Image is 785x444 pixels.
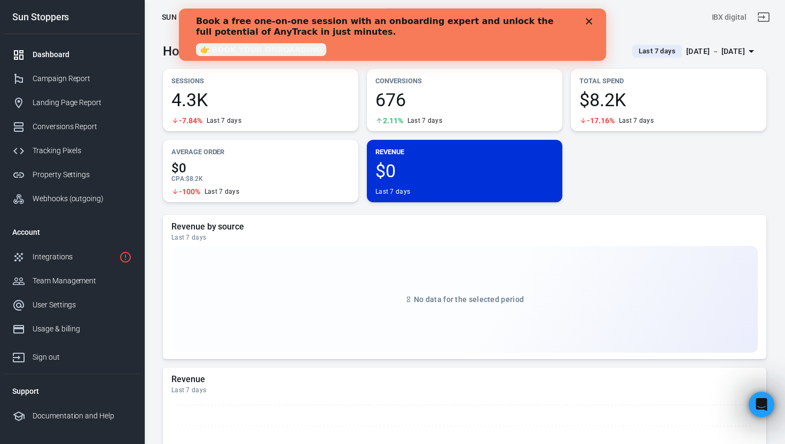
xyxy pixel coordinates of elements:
span: CPA : [171,175,186,183]
h5: Revenue by source [171,221,758,232]
a: Landing Page Report [4,91,140,115]
a: Sign out [4,341,140,369]
div: Documentation and Help [33,410,132,422]
div: Last 7 days [171,386,758,394]
p: Conversions [375,75,554,86]
span: -100% [179,188,200,195]
span: 4.3K [171,91,350,109]
a: Dashboard [4,43,140,67]
svg: 8 networks not verified yet [119,251,132,264]
a: Tracking Pixels [4,139,140,163]
span: $8.2K [186,175,203,183]
p: Sessions [171,75,350,86]
a: Property Settings [4,163,140,187]
div: Tracking Pixels [33,145,132,156]
a: Webhooks (outgoing) [4,187,140,211]
p: Average Order [171,146,350,157]
span: No data for the selected period [414,295,524,304]
div: Last 7 days [205,187,239,196]
span: $0 [171,162,350,175]
div: Usage & billing [33,323,132,335]
div: User Settings [33,299,132,311]
div: Conversions Report [33,121,132,132]
a: Conversions Report [4,115,140,139]
div: Team Management [33,275,132,287]
span: Sun Stoppers [162,11,218,24]
div: Sun Stoppers [4,12,140,22]
span: 2.11% [383,117,403,124]
div: Integrations [33,251,115,263]
div: Dashboard [33,49,132,60]
h3: Home [163,44,198,59]
li: Account [4,219,140,245]
div: Close [407,10,418,16]
div: Sign out [33,352,132,363]
li: Support [4,378,140,404]
h5: Revenue [171,374,758,385]
div: Last 7 days [207,116,241,125]
a: Campaign Report [4,67,140,91]
div: Campaign Report [33,73,132,84]
button: Sun Stoppers [158,7,231,27]
a: Team Management [4,269,140,293]
span: -7.84% [179,117,202,124]
a: Sign out [751,4,776,30]
span: $0 [375,162,554,180]
div: Property Settings [33,169,132,180]
div: Landing Page Report [33,97,132,108]
span: 676 [375,91,554,109]
div: Webhooks (outgoing) [33,193,132,204]
div: Last 7 days [375,187,410,196]
iframe: Intercom live chat [749,392,774,417]
button: Find anything...⌘ + K [384,8,545,26]
a: Usage & billing [4,317,140,341]
div: Last 7 days [171,233,758,242]
iframe: Intercom live chat banner [179,9,606,61]
a: Integrations [4,245,140,269]
p: Revenue [375,146,554,157]
div: Last 7 days [407,116,442,125]
a: User Settings [4,293,140,317]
